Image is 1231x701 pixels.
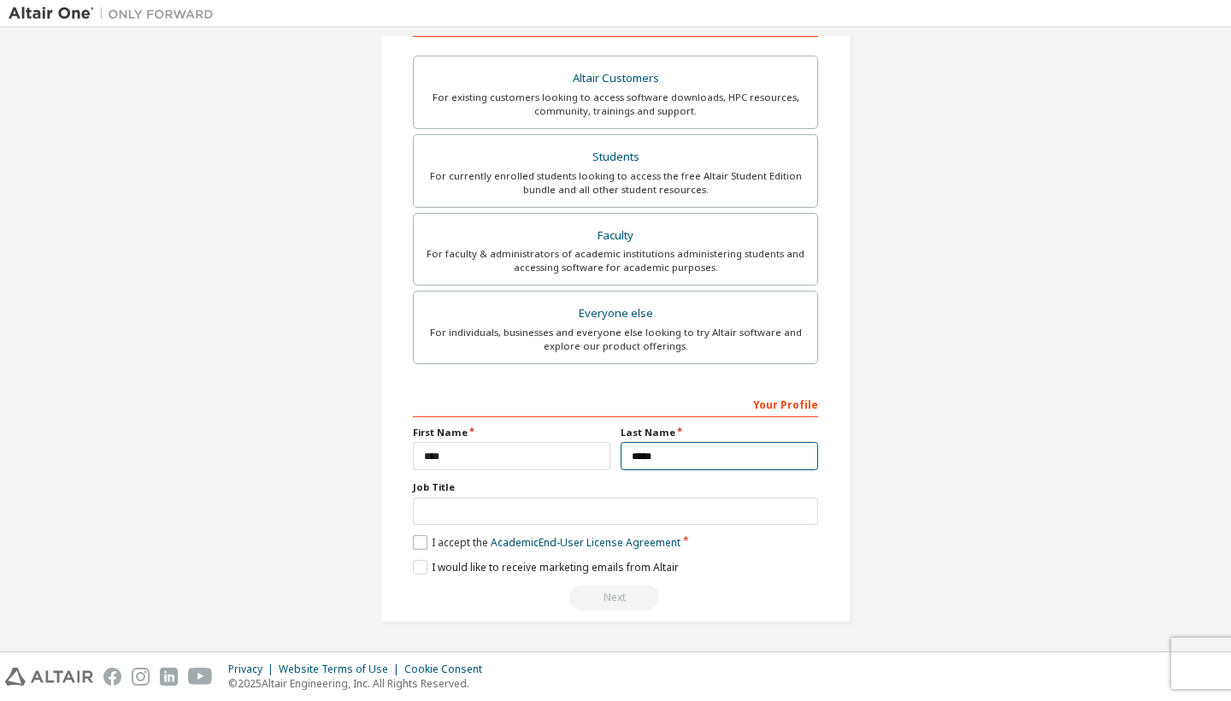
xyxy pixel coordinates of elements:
[413,390,818,417] div: Your Profile
[413,585,818,610] div: Read and acccept EULA to continue
[424,169,807,197] div: For currently enrolled students looking to access the free Altair Student Edition bundle and all ...
[279,663,404,676] div: Website Terms of Use
[424,302,807,326] div: Everyone else
[413,480,818,494] label: Job Title
[9,5,222,22] img: Altair One
[160,668,178,686] img: linkedin.svg
[228,663,279,676] div: Privacy
[424,91,807,118] div: For existing customers looking to access software downloads, HPC resources, community, trainings ...
[413,426,610,439] label: First Name
[413,535,680,550] label: I accept the
[103,668,121,686] img: facebook.svg
[424,145,807,169] div: Students
[5,668,93,686] img: altair_logo.svg
[621,426,818,439] label: Last Name
[413,560,679,574] label: I would like to receive marketing emails from Altair
[228,676,492,691] p: © 2025 Altair Engineering, Inc. All Rights Reserved.
[424,326,807,353] div: For individuals, businesses and everyone else looking to try Altair software and explore our prod...
[424,224,807,248] div: Faculty
[424,67,807,91] div: Altair Customers
[404,663,492,676] div: Cookie Consent
[188,668,213,686] img: youtube.svg
[491,535,680,550] a: Academic End-User License Agreement
[132,668,150,686] img: instagram.svg
[424,247,807,274] div: For faculty & administrators of academic institutions administering students and accessing softwa...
